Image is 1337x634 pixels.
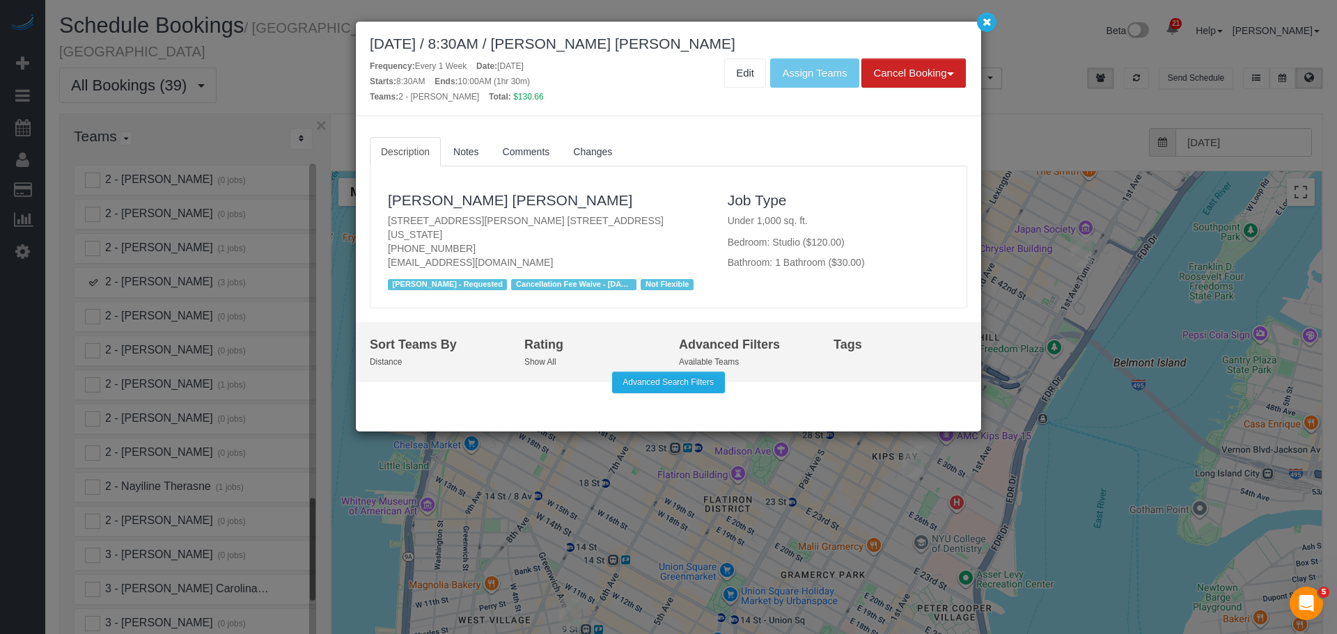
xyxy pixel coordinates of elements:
p: [STREET_ADDRESS][PERSON_NAME] [STREET_ADDRESS][US_STATE] [PHONE_NUMBER] [EMAIL_ADDRESS][DOMAIN_NAME] [388,214,707,269]
div: Rating [524,336,658,354]
a: Edit [724,58,766,88]
button: Cancel Booking [861,58,965,88]
span: [PERSON_NAME] - Requested [388,279,507,290]
div: Advanced Filters [679,336,813,354]
span: Notes [453,146,479,157]
small: Distance [370,357,402,367]
span: $130.66 [513,92,543,102]
button: Advanced Search Filters [612,372,726,393]
a: Description [370,137,441,166]
small: Available Teams [679,357,739,367]
h3: Job Type [728,192,949,208]
a: Comments [492,137,561,166]
strong: Starts: [370,77,396,86]
strong: Ends: [435,77,458,86]
small: Show All [524,357,556,367]
a: [PERSON_NAME] [PERSON_NAME] [388,192,632,208]
div: Every 1 Week [370,61,467,72]
a: Changes [562,137,623,166]
strong: Date: [476,61,497,71]
a: Notes [442,137,490,166]
span: Not Flexible [641,279,694,290]
span: 5 [1318,587,1329,598]
p: Under 1,000 sq. ft. [728,214,949,228]
div: Sort Teams By [370,336,503,354]
span: Advanced Search Filters [623,377,714,387]
div: Tags [834,336,967,354]
div: 8:30AM [370,76,425,88]
strong: Total: [489,92,511,102]
span: Cancellation Fee Waive - [DATE] [511,279,636,290]
span: Description [381,146,430,157]
strong: Frequency: [370,61,415,71]
p: Bathroom: 1 Bathroom ($30.00) [728,255,949,269]
div: [DATE] [476,61,524,72]
strong: Teams: [370,92,398,102]
div: 2 - [PERSON_NAME] [370,91,479,103]
span: Changes [573,146,612,157]
iframe: Intercom live chat [1290,587,1323,620]
div: [DATE] / 8:30AM / [PERSON_NAME] [PERSON_NAME] [370,35,967,51]
span: Comments [503,146,550,157]
div: 10:00AM (1hr 30m) [435,76,530,88]
p: Bedroom: Studio ($120.00) [728,235,949,249]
